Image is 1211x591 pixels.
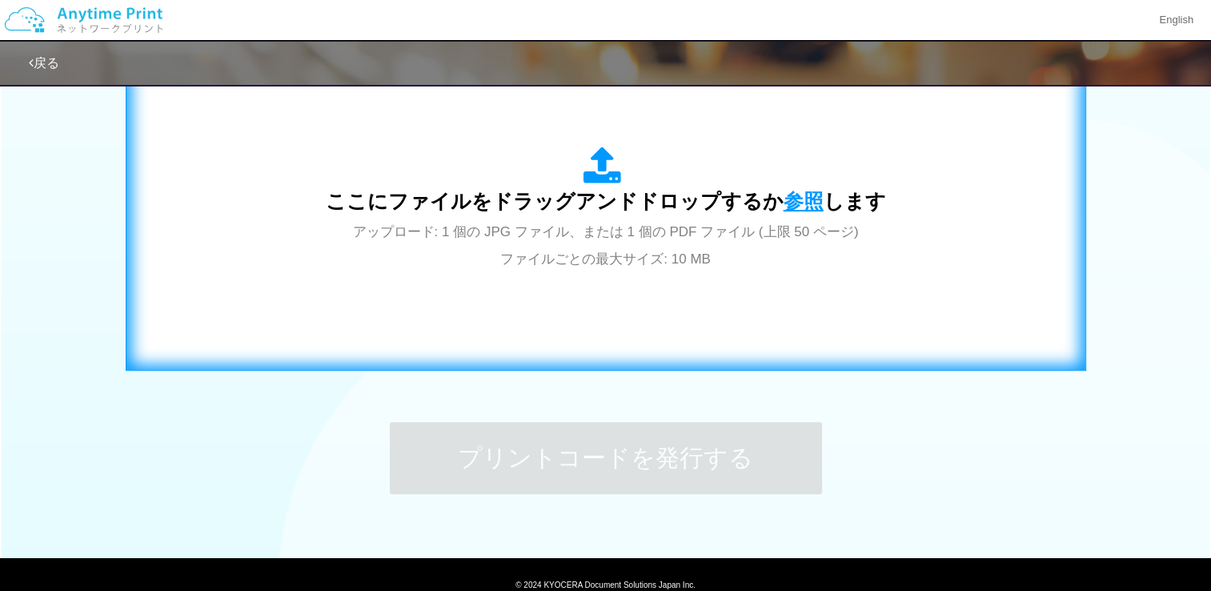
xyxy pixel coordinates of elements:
span: アップロード: 1 個の JPG ファイル、または 1 個の PDF ファイル (上限 50 ページ) ファイルごとの最大サイズ: 10 MB [353,224,859,267]
span: © 2024 KYOCERA Document Solutions Japan Inc. [515,579,696,589]
a: 戻る [29,56,59,70]
span: ここにファイルをドラッグアンドドロップするか します [326,190,886,212]
button: プリントコードを発行する [390,422,822,494]
span: 参照 [784,190,824,212]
